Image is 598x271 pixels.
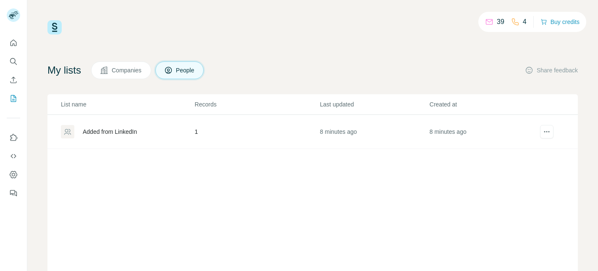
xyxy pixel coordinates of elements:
[194,115,320,149] td: 1
[525,66,578,74] button: Share feedback
[47,64,81,77] h4: My lists
[7,35,20,50] button: Quick start
[61,100,194,109] p: List name
[176,66,195,74] span: People
[540,125,553,138] button: actions
[540,16,580,28] button: Buy credits
[195,100,319,109] p: Records
[7,72,20,88] button: Enrich CSV
[429,115,539,149] td: 8 minutes ago
[7,91,20,106] button: My lists
[7,167,20,182] button: Dashboard
[523,17,527,27] p: 4
[497,17,504,27] p: 39
[83,128,137,136] div: Added from LinkedIn
[7,130,20,145] button: Use Surfe on LinkedIn
[320,100,429,109] p: Last updated
[7,149,20,164] button: Use Surfe API
[430,100,538,109] p: Created at
[7,54,20,69] button: Search
[112,66,142,74] span: Companies
[47,20,62,35] img: Surfe Logo
[320,115,429,149] td: 8 minutes ago
[7,186,20,201] button: Feedback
